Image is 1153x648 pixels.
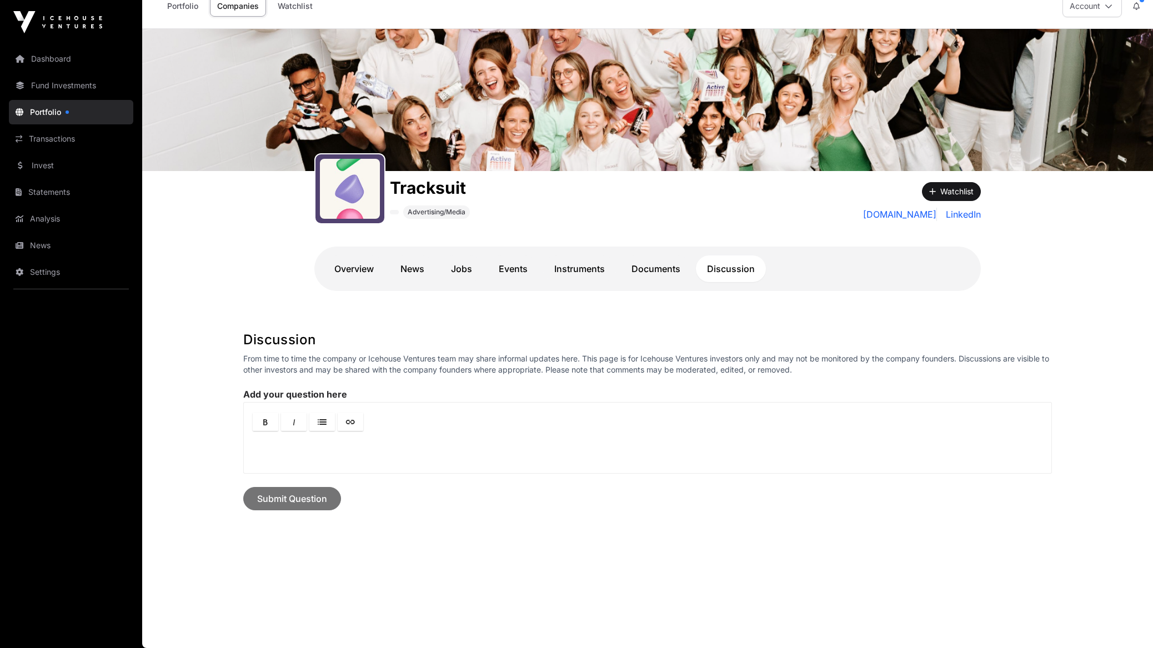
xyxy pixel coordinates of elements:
[620,255,691,282] a: Documents
[390,178,470,198] h1: Tracksuit
[696,255,766,282] a: Discussion
[389,255,435,282] a: News
[9,207,133,231] a: Analysis
[243,389,1052,400] label: Add your question here
[488,255,539,282] a: Events
[243,353,1052,375] p: From time to time the company or Icehouse Ventures team may share informal updates here. This pag...
[9,47,133,71] a: Dashboard
[863,208,937,221] a: [DOMAIN_NAME]
[9,260,133,284] a: Settings
[408,208,465,217] span: Advertising/Media
[543,255,616,282] a: Instruments
[338,413,363,431] a: Link
[941,208,981,221] a: LinkedIn
[253,413,278,431] a: Bold
[9,73,133,98] a: Fund Investments
[9,153,133,178] a: Invest
[440,255,483,282] a: Jobs
[1097,595,1153,648] iframe: Chat Widget
[281,413,307,431] a: Italic
[922,182,981,201] button: Watchlist
[9,100,133,124] a: Portfolio
[13,11,102,33] img: Icehouse Ventures Logo
[320,159,380,219] img: gotracksuit_logo.jpeg
[243,331,1052,349] h1: Discussion
[323,255,385,282] a: Overview
[309,413,335,431] a: Lists
[9,180,133,204] a: Statements
[142,29,1153,171] img: Tracksuit
[9,127,133,151] a: Transactions
[9,233,133,258] a: News
[323,255,972,282] nav: Tabs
